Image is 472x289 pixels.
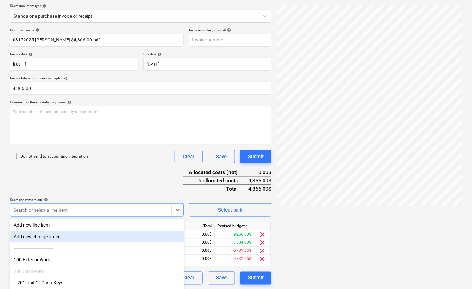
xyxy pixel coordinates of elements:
[20,154,88,159] p: Do not send to accounting integration
[175,272,203,285] button: Clear
[10,198,184,202] div: Select line-items to add
[10,231,184,242] div: Add new change order
[439,257,472,289] iframe: Chat Widget
[259,239,266,247] span: clear
[175,247,215,255] div: 0.00$
[215,247,254,255] div: -3,701.65$
[216,274,227,282] div: Save
[189,203,271,217] button: Select bulk
[66,100,71,104] span: help
[189,28,271,32] div: Invoice number (optional)
[41,4,46,8] span: help
[27,52,33,56] span: help
[175,239,215,247] div: 0.00$
[175,230,215,239] div: 0.00$
[248,152,264,161] div: Submit
[259,231,266,239] span: clear
[10,52,138,56] div: Invoice date
[10,220,184,230] div: Add new line-item
[189,34,271,47] input: Invoice number
[10,100,271,104] div: Comment for the accountant (optional)
[175,150,203,163] button: Clear
[259,255,266,263] span: clear
[218,206,242,214] div: Select bulk
[215,230,254,239] div: 9,266.00$
[183,169,248,176] div: Allocated costs (net)
[10,76,271,82] p: Invoice total amount (net cost, optional)
[240,150,271,163] button: Submit
[10,82,271,95] input: Invoice total amount (net cost, optional)
[10,28,184,32] div: Document name
[34,28,40,32] span: help
[10,266,184,276] div: 200 Cash-Keys
[156,52,161,56] span: help
[240,272,271,285] button: Submit
[248,169,271,176] div: 0.00$
[10,58,138,71] input: Invoice date not specified
[183,152,194,161] div: Clear
[248,185,271,193] div: 4,366.00$
[215,239,254,247] div: 7,604.00$
[183,176,248,185] div: Unallocated costs
[259,247,266,255] span: clear
[10,277,184,288] div: -- 201 Unit 1 - Cash-Keys
[215,222,254,230] div: Revised budget remaining
[10,254,184,265] div: 100 Exterior Work
[183,185,248,193] div: Total
[248,176,271,185] div: 4,366.00$
[43,198,48,202] span: help
[208,150,235,163] button: Save
[143,58,271,71] input: Due date not specified
[208,272,235,285] button: Save
[143,52,271,56] div: Due date
[10,243,184,253] div: ------------------------------
[215,255,254,263] div: -4,831.65$
[248,274,264,282] div: Submit
[10,4,271,8] div: Select document type
[175,255,215,263] div: 0.00$
[10,34,184,47] input: Document name
[183,274,194,282] div: Clear
[226,28,231,32] span: help
[175,222,215,230] div: Total
[216,152,227,161] div: Save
